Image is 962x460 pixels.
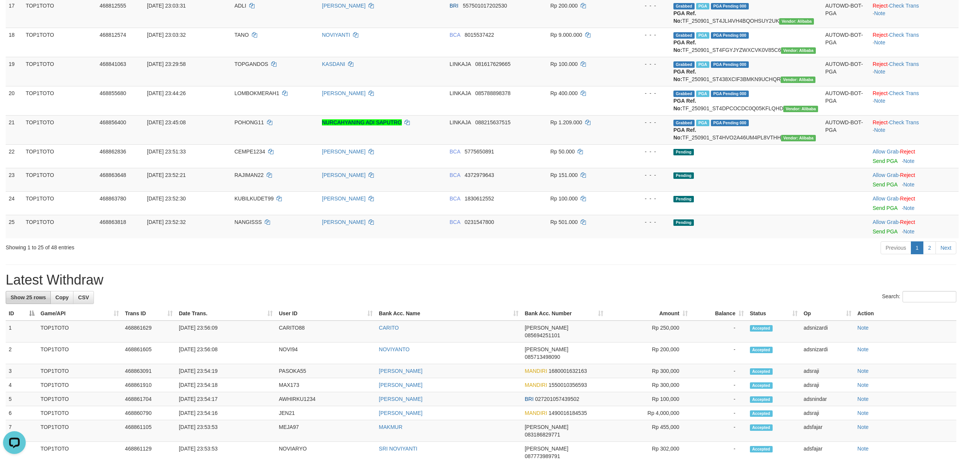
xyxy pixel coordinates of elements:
[711,61,749,68] span: PGA Pending
[525,332,560,338] span: Copy 085694251101 to clipboard
[23,144,97,168] td: TOP1TOTO
[873,181,897,188] a: Send PGA
[100,32,126,38] span: 468812574
[525,382,547,388] span: MANDIRI
[750,410,773,417] span: Accepted
[870,168,959,191] td: ·
[606,378,691,392] td: Rp 300,000
[673,172,694,179] span: Pending
[122,343,176,364] td: 468861605
[276,321,376,343] td: CARITO88
[100,172,126,178] span: 468863648
[525,325,568,331] span: [PERSON_NAME]
[147,119,186,125] span: [DATE] 23:45:08
[903,228,915,235] a: Note
[857,368,869,374] a: Note
[711,3,749,9] span: PGA Pending
[857,410,869,416] a: Note
[147,90,186,96] span: [DATE] 23:44:26
[276,406,376,420] td: JEN21
[900,196,915,202] a: Reject
[100,61,126,67] span: 468841063
[550,32,582,38] span: Rp 9.000.000
[550,219,578,225] span: Rp 501.000
[176,420,276,442] td: [DATE] 23:53:53
[673,69,696,82] b: PGA Ref. No:
[379,346,409,352] a: NOVIYANTO
[78,294,89,300] span: CSV
[450,196,460,202] span: BCA
[711,32,749,39] span: PGA Pending
[550,61,578,67] span: Rp 100.000
[673,219,694,226] span: Pending
[691,343,747,364] td: -
[781,135,816,141] span: Vendor URL: https://settle4.1velocity.biz
[900,219,915,225] a: Reject
[450,3,458,9] span: BRI
[122,321,176,343] td: 468861629
[550,149,575,155] span: Rp 50.000
[276,343,376,364] td: NOVI94
[276,392,376,406] td: AWHIRKU1234
[691,378,747,392] td: -
[873,158,897,164] a: Send PGA
[23,215,97,238] td: TOP1TOTO
[750,396,773,403] span: Accepted
[122,364,176,378] td: 468863091
[606,406,691,420] td: Rp 4,000,000
[322,196,365,202] a: [PERSON_NAME]
[322,61,345,67] a: KASDANI
[322,119,402,125] a: NURCAHYANING ADI SAPUTRO
[873,219,898,225] a: Allow Grab
[801,343,854,364] td: adsnizardi
[711,120,749,126] span: PGA Pending
[696,61,709,68] span: Marked by adsfajar
[234,172,264,178] span: RAJIMAN22
[463,3,507,9] span: Copy 557501017202530 to clipboard
[37,364,122,378] td: TOP1TOTO
[465,172,494,178] span: Copy 4372979643 to clipboard
[122,378,176,392] td: 468861910
[23,191,97,215] td: TOP1TOTO
[550,119,582,125] span: Rp 1.209.000
[37,307,122,321] th: Game/API: activate to sort column ascending
[696,120,709,126] span: Marked by adsdarwis
[670,115,822,144] td: TF_250901_ST4HVO2A46UM4PL8VTHH
[6,168,23,191] td: 23
[624,195,667,202] div: - - -
[276,378,376,392] td: MAX173
[873,149,900,155] span: ·
[525,424,568,430] span: [PERSON_NAME]
[465,196,494,202] span: Copy 1830612552 to clipboard
[176,364,276,378] td: [DATE] 23:54:19
[624,218,667,226] div: - - -
[873,32,888,38] a: Reject
[6,241,395,251] div: Showing 1 to 25 of 48 entries
[379,446,417,452] a: SRI NOVIYANTI
[911,241,924,254] a: 1
[122,392,176,406] td: 468861704
[673,61,695,68] span: Grabbed
[903,158,915,164] a: Note
[100,3,126,9] span: 468812555
[450,61,471,67] span: LINKAJA
[691,321,747,343] td: -
[100,90,126,96] span: 468855680
[147,172,186,178] span: [DATE] 23:52:21
[6,191,23,215] td: 24
[100,119,126,125] span: 468856400
[379,368,422,374] a: [PERSON_NAME]
[522,307,606,321] th: Bank Acc. Number: activate to sort column ascending
[857,346,869,352] a: Note
[23,168,97,191] td: TOP1TOTO
[691,307,747,321] th: Balance: activate to sort column ascending
[873,90,888,96] a: Reject
[23,86,97,115] td: TOP1TOTO
[873,119,888,125] a: Reject
[549,382,587,388] span: Copy 1550010356593 to clipboard
[801,406,854,420] td: adsraji
[801,307,854,321] th: Op: activate to sort column ascending
[465,219,494,225] span: Copy 0231547800 to clipboard
[874,69,885,75] a: Note
[900,149,915,155] a: Reject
